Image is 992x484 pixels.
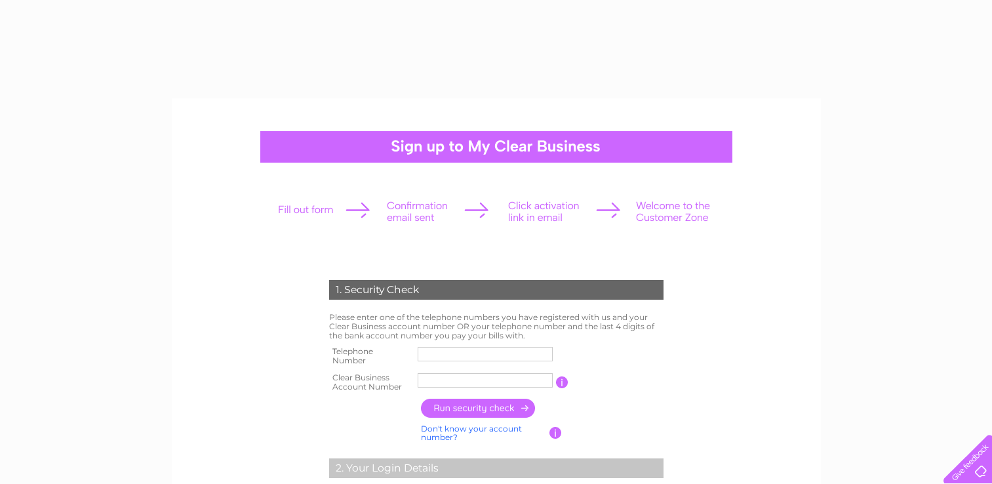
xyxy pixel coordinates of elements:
[556,376,568,388] input: Information
[326,369,415,395] th: Clear Business Account Number
[326,310,667,343] td: Please enter one of the telephone numbers you have registered with us and your Clear Business acc...
[549,427,562,439] input: Information
[326,343,415,369] th: Telephone Number
[421,424,522,443] a: Don't know your account number?
[329,280,664,300] div: 1. Security Check
[329,458,664,478] div: 2. Your Login Details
